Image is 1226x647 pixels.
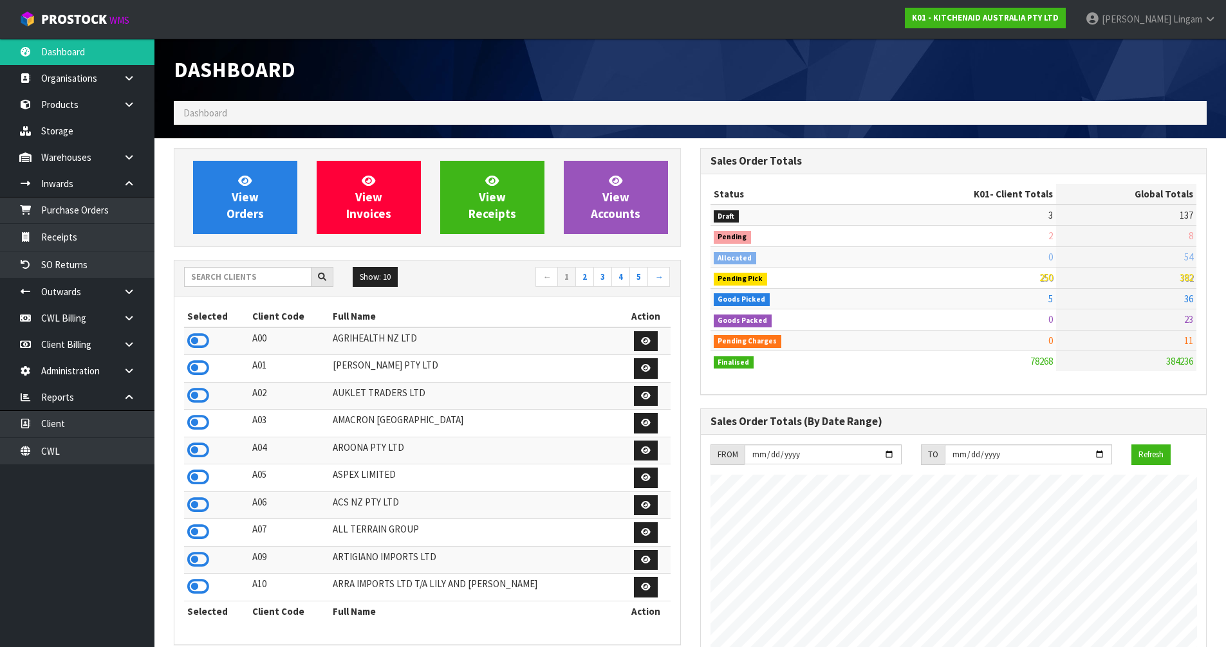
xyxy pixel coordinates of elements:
[1166,355,1193,367] span: 384236
[921,444,945,465] div: TO
[711,184,871,205] th: Status
[330,410,621,437] td: AMACRON [GEOGRAPHIC_DATA]
[1056,184,1196,205] th: Global Totals
[249,437,330,464] td: A04
[184,601,249,621] th: Selected
[1184,313,1193,325] span: 23
[557,267,576,287] a: 1
[249,410,330,437] td: A03
[593,267,612,287] a: 3
[317,161,421,234] a: ViewInvoices
[647,267,670,287] a: →
[912,12,1059,23] strong: K01 - KITCHENAID AUSTRALIA PTY LTD
[905,8,1066,28] a: K01 - KITCHENAID AUSTRALIA PTY LTD
[714,335,782,348] span: Pending Charges
[1048,251,1053,263] span: 0
[622,601,671,621] th: Action
[1184,334,1193,347] span: 11
[353,267,398,287] button: Show: 10
[184,306,249,327] th: Selected
[974,188,990,200] span: K01
[714,252,757,265] span: Allocated
[714,314,772,327] span: Goods Packed
[249,327,330,355] td: A00
[437,267,671,289] nav: Page navigation
[1048,313,1053,325] span: 0
[535,267,558,287] a: ←
[1131,444,1171,465] button: Refresh
[330,546,621,574] td: ARTIGIANO IMPORTS LTD
[440,161,544,234] a: ViewReceipts
[714,293,770,306] span: Goods Picked
[183,107,227,119] span: Dashboard
[227,173,264,221] span: View Orders
[711,155,1197,167] h3: Sales Order Totals
[1189,230,1193,242] span: 8
[330,382,621,410] td: AUKLET TRADERS LTD
[1048,293,1053,305] span: 5
[711,415,1197,428] h3: Sales Order Totals (By Date Range)
[1102,13,1171,25] span: [PERSON_NAME]
[1048,334,1053,347] span: 0
[714,273,768,286] span: Pending Pick
[330,327,621,355] td: AGRIHEALTH NZ LTD
[1039,271,1053,284] span: 250
[330,306,621,327] th: Full Name
[249,306,330,327] th: Client Code
[1048,209,1053,221] span: 3
[249,491,330,519] td: A06
[1180,271,1193,284] span: 382
[346,173,391,221] span: View Invoices
[249,464,330,492] td: A05
[591,173,640,221] span: View Accounts
[629,267,648,287] a: 5
[330,464,621,492] td: ASPEX LIMITED
[41,11,107,28] span: ProStock
[330,491,621,519] td: ACS NZ PTY LTD
[174,56,295,83] span: Dashboard
[564,161,668,234] a: ViewAccounts
[249,601,330,621] th: Client Code
[249,574,330,601] td: A10
[714,231,752,244] span: Pending
[330,355,621,383] td: [PERSON_NAME] PTY LTD
[19,11,35,27] img: cube-alt.png
[622,306,671,327] th: Action
[184,267,311,287] input: Search clients
[330,437,621,464] td: AROONA PTY LTD
[249,519,330,547] td: A07
[249,546,330,574] td: A09
[575,267,594,287] a: 2
[330,519,621,547] td: ALL TERRAIN GROUP
[249,355,330,383] td: A01
[714,210,739,223] span: Draft
[1184,251,1193,263] span: 54
[1173,13,1202,25] span: Lingam
[1048,230,1053,242] span: 2
[1184,293,1193,305] span: 36
[469,173,516,221] span: View Receipts
[109,14,129,26] small: WMS
[714,356,754,369] span: Finalised
[330,574,621,601] td: ARRA IMPORTS LTD T/A LILY AND [PERSON_NAME]
[330,601,621,621] th: Full Name
[193,161,297,234] a: ViewOrders
[711,444,745,465] div: FROM
[1180,209,1193,221] span: 137
[249,382,330,410] td: A02
[871,184,1056,205] th: - Client Totals
[1030,355,1053,367] span: 78268
[611,267,630,287] a: 4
